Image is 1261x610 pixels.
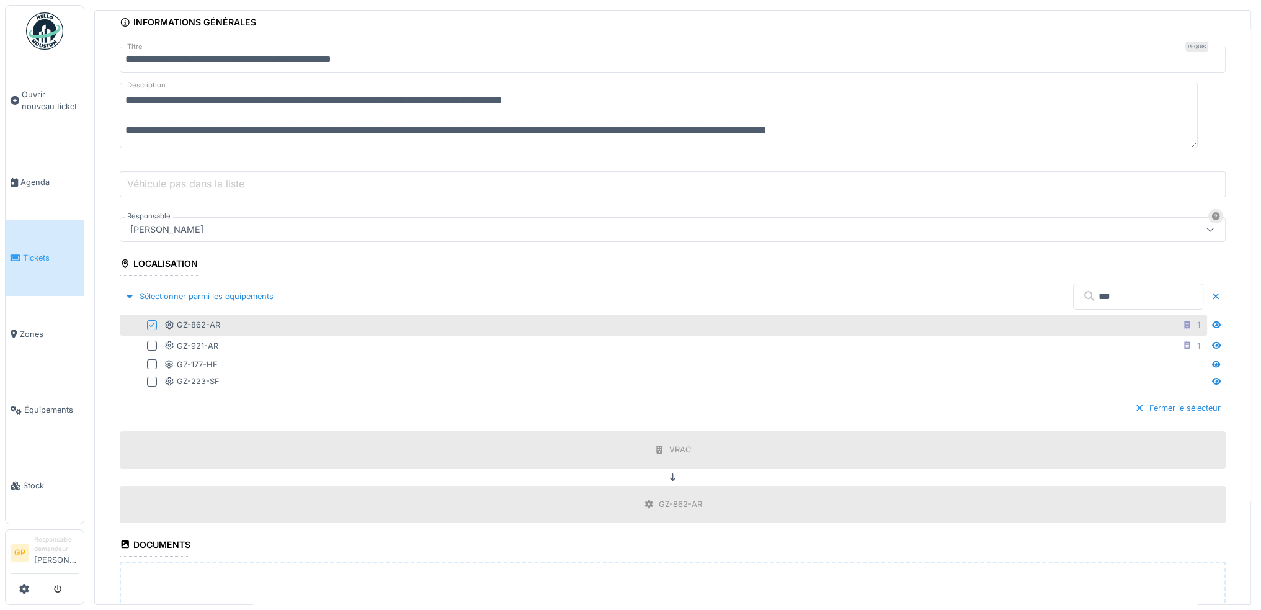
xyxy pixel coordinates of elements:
[34,535,79,554] div: Responsable demandeur
[11,535,79,574] a: GP Responsable demandeur[PERSON_NAME]
[125,78,168,93] label: Description
[669,444,691,455] div: VRAC
[20,176,79,188] span: Agenda
[120,536,190,557] div: Documents
[125,211,173,222] label: Responsable
[6,56,84,144] a: Ouvrir nouveau ticket
[164,359,218,370] div: GZ-177-HE
[1197,319,1200,331] div: 1
[164,319,220,331] div: GZ-862-AR
[20,328,79,340] span: Zones
[125,42,145,52] label: Titre
[120,254,198,276] div: Localisation
[23,480,79,491] span: Stock
[1185,42,1208,52] div: Requis
[125,176,247,191] label: Véhicule pas dans la liste
[659,498,702,510] div: GZ-862-AR
[125,223,208,236] div: [PERSON_NAME]
[22,89,79,112] span: Ouvrir nouveau ticket
[1197,340,1200,352] div: 1
[6,220,84,296] a: Tickets
[6,448,84,524] a: Stock
[34,535,79,571] li: [PERSON_NAME]
[24,404,79,416] span: Équipements
[6,144,84,220] a: Agenda
[120,288,278,305] div: Sélectionner parmi les équipements
[26,12,63,50] img: Badge_color-CXgf-gQk.svg
[1130,400,1226,416] div: Fermer le sélecteur
[11,544,29,562] li: GP
[120,13,256,34] div: Informations générales
[23,252,79,264] span: Tickets
[6,296,84,372] a: Zones
[6,372,84,447] a: Équipements
[164,340,218,352] div: GZ-921-AR
[164,375,220,387] div: GZ-223-SF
